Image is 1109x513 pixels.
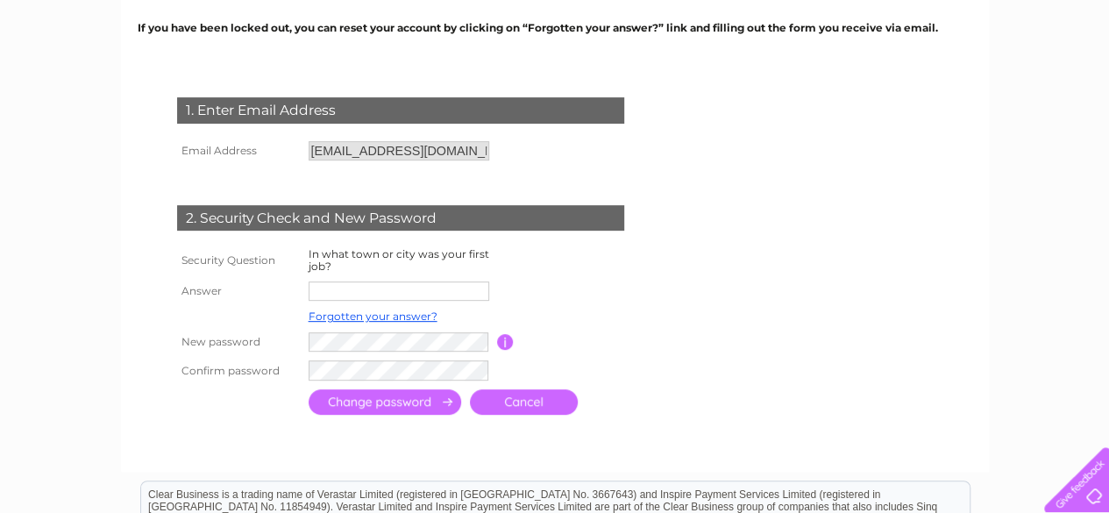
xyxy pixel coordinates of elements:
th: Security Question [173,244,304,277]
img: logo.png [39,46,128,99]
th: New password [173,328,304,357]
a: 0333 014 3131 [778,9,899,31]
p: If you have been locked out, you can reset your account by clicking on “Forgotten your answer?” l... [138,19,972,36]
a: Energy [907,75,946,88]
a: Cancel [470,389,578,415]
a: Forgotten your answer? [309,310,437,323]
a: Telecoms [956,75,1009,88]
th: Confirm password [173,356,304,385]
a: Water [864,75,897,88]
th: Answer [173,277,304,305]
div: 1. Enter Email Address [177,97,624,124]
div: 2. Security Check and New Password [177,205,624,232]
th: Email Address [173,137,304,165]
input: Submit [309,389,461,415]
input: Information [497,334,514,350]
label: In what town or city was your first job? [309,247,489,273]
a: Blog [1020,75,1045,88]
a: Contact [1056,75,1098,88]
div: Clear Business is a trading name of Verastar Limited (registered in [GEOGRAPHIC_DATA] No. 3667643... [141,10,970,85]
